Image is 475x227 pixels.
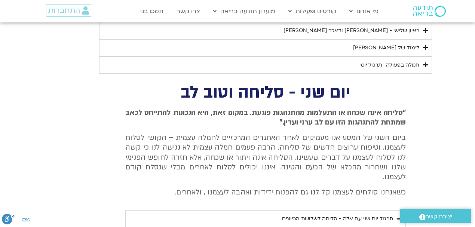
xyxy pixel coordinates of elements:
[125,108,406,127] span: "סליחה אינה שכחה או התעלמות מהתנהגות פוגעת. במקום זאת, היא הנכונות להתייחס לכאב שמתחת להתנהגות הז...
[359,61,419,70] div: חמלה בפעולה- תרגול יומי
[125,85,406,100] h2: יום שני - סליחה וטוב לב
[99,56,432,74] summary: חמלה בפעולה- תרגול יומי
[346,4,382,18] a: מי אנחנו
[48,6,80,15] span: התחברות
[46,4,91,17] a: התחברות
[413,6,446,17] img: תודעה בריאה
[285,4,340,18] a: קורסים ופעילות
[426,212,453,222] span: יצירת קשר
[284,26,419,35] div: ראיון שלישי - [PERSON_NAME] ודאכר [PERSON_NAME]
[209,4,279,18] a: מועדון תודעה בריאה
[99,22,432,39] summary: ראיון שלישי - [PERSON_NAME] ודאכר [PERSON_NAME]
[400,209,471,223] a: יצירת קשר
[173,4,204,18] a: צרו קשר
[125,133,406,182] span: ביום השני של המסע אנו מעמיקים לאחד האתגרים המרכזיים לחמלה עצמית – הקושי לסלוח לעצמנו, וטיפוח ערוצ...
[137,4,167,18] a: תמכו בנו
[125,187,406,197] p: כשאנחנו סולחים לעצמנו קל לנו גם להפנות ידידות ואהבה לעצמנו , ולאחרים.
[353,43,419,52] div: לימוד של [PERSON_NAME]
[99,39,432,56] summary: לימוד של [PERSON_NAME]
[282,214,393,223] div: תרגול יום שני עם אלה - סליחה לשלושת הכיוונים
